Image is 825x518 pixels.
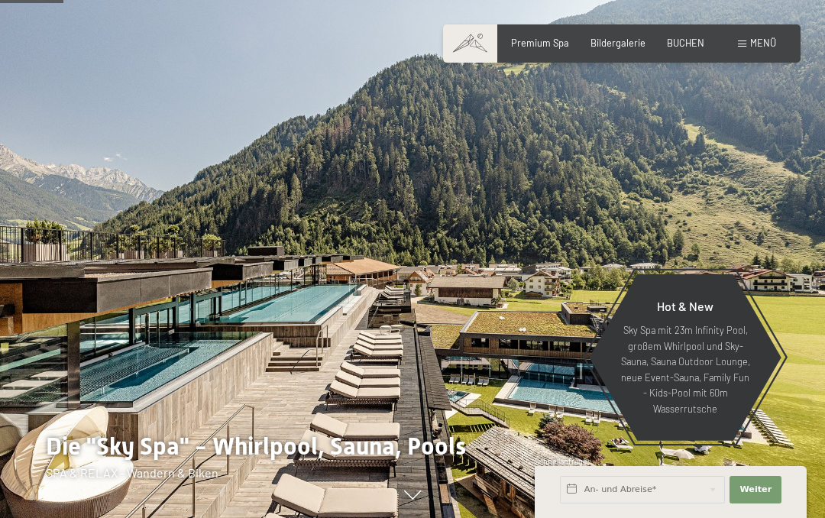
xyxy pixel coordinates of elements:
a: Hot & New Sky Spa mit 23m Infinity Pool, großem Whirlpool und Sky-Sauna, Sauna Outdoor Lounge, ne... [588,274,782,442]
a: Bildergalerie [590,37,645,49]
button: Weiter [730,476,781,503]
a: Premium Spa [511,37,569,49]
span: Menü [750,37,776,49]
span: Weiter [739,484,772,496]
span: Hot & New [657,299,713,313]
span: Schnellanfrage [535,457,587,466]
p: Sky Spa mit 23m Infinity Pool, großem Whirlpool und Sky-Sauna, Sauna Outdoor Lounge, neue Event-S... [619,322,752,416]
a: BUCHEN [667,37,704,49]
